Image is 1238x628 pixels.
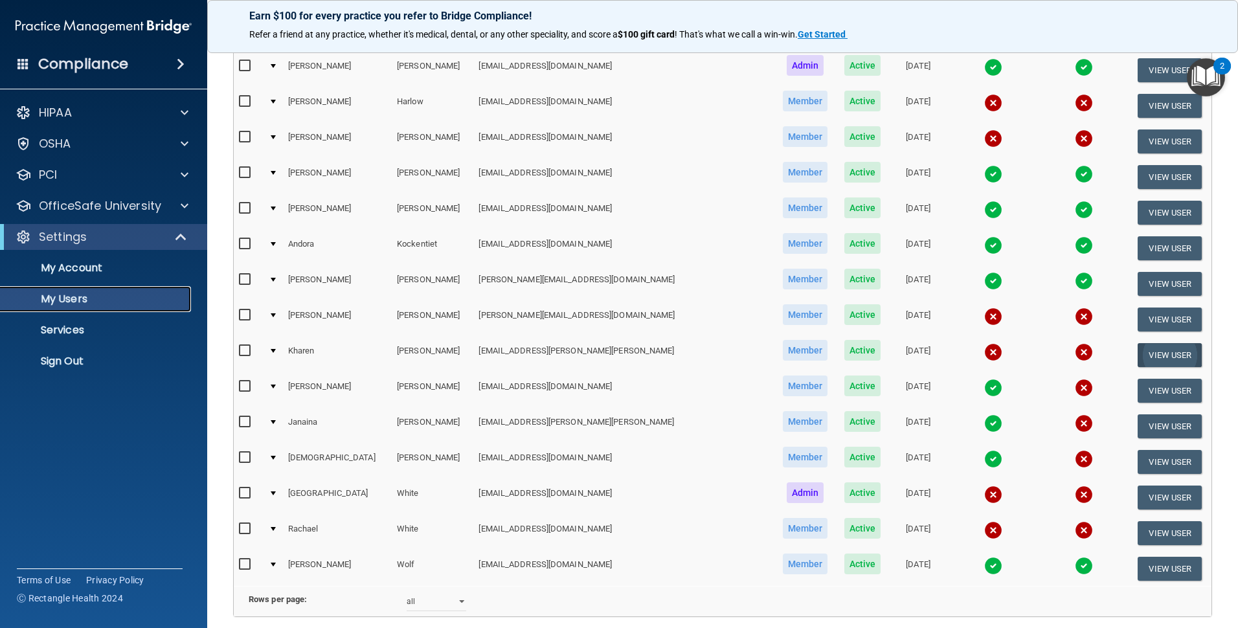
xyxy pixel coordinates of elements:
img: tick.e7d51cea.svg [1075,58,1093,76]
td: [PERSON_NAME] [392,444,473,480]
td: Janaina [283,409,392,444]
span: Active [844,269,881,289]
img: tick.e7d51cea.svg [1075,557,1093,575]
img: cross.ca9f0e7f.svg [1075,414,1093,432]
a: Terms of Use [17,574,71,587]
p: HIPAA [39,105,72,120]
td: [PERSON_NAME] [392,266,473,302]
td: Kockentiet [392,230,473,266]
td: Rachael [283,515,392,551]
span: Active [844,518,881,539]
td: [DEMOGRAPHIC_DATA] [283,444,392,480]
a: Privacy Policy [86,574,144,587]
span: Member [783,269,828,289]
span: Active [844,233,881,254]
a: Get Started [798,29,848,39]
td: [PERSON_NAME] [283,52,392,88]
span: Active [844,55,881,76]
td: [GEOGRAPHIC_DATA] [283,480,392,515]
td: [EMAIL_ADDRESS][DOMAIN_NAME] [473,159,774,195]
p: My Account [8,262,185,275]
td: [EMAIL_ADDRESS][DOMAIN_NAME] [473,195,774,230]
span: Member [783,197,828,218]
span: Active [844,91,881,111]
span: Active [844,126,881,147]
button: View User [1138,379,1202,403]
p: OfficeSafe University [39,198,161,214]
button: View User [1138,450,1202,474]
button: View User [1138,414,1202,438]
td: [PERSON_NAME] [283,159,392,195]
img: tick.e7d51cea.svg [984,272,1002,290]
td: [PERSON_NAME] [283,302,392,337]
img: cross.ca9f0e7f.svg [984,129,1002,148]
span: Active [844,197,881,218]
td: White [392,515,473,551]
span: Member [783,518,828,539]
a: PCI [16,167,188,183]
span: Active [844,482,881,503]
button: Open Resource Center, 2 new notifications [1187,58,1225,96]
span: Member [783,304,828,325]
td: [DATE] [888,52,947,88]
td: [DATE] [888,230,947,266]
img: cross.ca9f0e7f.svg [1075,129,1093,148]
img: cross.ca9f0e7f.svg [1075,379,1093,397]
td: [PERSON_NAME] [392,159,473,195]
button: View User [1138,272,1202,296]
button: View User [1138,486,1202,510]
button: View User [1138,343,1202,367]
img: cross.ca9f0e7f.svg [1075,308,1093,326]
span: Active [844,340,881,361]
img: tick.e7d51cea.svg [1075,201,1093,219]
td: [DATE] [888,337,947,373]
p: Settings [39,229,87,245]
button: View User [1138,58,1202,82]
span: Active [844,447,881,467]
td: [DATE] [888,444,947,480]
span: Member [783,447,828,467]
td: [EMAIL_ADDRESS][DOMAIN_NAME] [473,480,774,515]
td: [PERSON_NAME] [392,373,473,409]
td: [EMAIL_ADDRESS][DOMAIN_NAME] [473,444,774,480]
h4: Compliance [38,55,128,73]
td: Kharen [283,337,392,373]
span: Admin [787,55,824,76]
td: [EMAIL_ADDRESS][PERSON_NAME][PERSON_NAME] [473,337,774,373]
td: [DATE] [888,195,947,230]
td: [EMAIL_ADDRESS][DOMAIN_NAME] [473,373,774,409]
button: View User [1138,308,1202,331]
td: [DATE] [888,515,947,551]
img: cross.ca9f0e7f.svg [984,94,1002,112]
button: View User [1138,236,1202,260]
td: Andora [283,230,392,266]
td: [DATE] [888,480,947,515]
button: View User [1138,557,1202,581]
td: [EMAIL_ADDRESS][DOMAIN_NAME] [473,515,774,551]
img: tick.e7d51cea.svg [984,165,1002,183]
td: [PERSON_NAME] [283,373,392,409]
a: OfficeSafe University [16,198,188,214]
img: tick.e7d51cea.svg [984,557,1002,575]
td: [PERSON_NAME] [283,124,392,159]
b: Rows per page: [249,594,307,604]
td: [DATE] [888,373,947,409]
img: tick.e7d51cea.svg [984,236,1002,254]
button: View User [1138,521,1202,545]
td: [DATE] [888,88,947,124]
td: [DATE] [888,302,947,337]
td: Wolf [392,551,473,586]
td: [DATE] [888,409,947,444]
span: Refer a friend at any practice, whether it's medical, dental, or any other speciality, and score a [249,29,618,39]
td: [DATE] [888,551,947,586]
td: [PERSON_NAME] [392,124,473,159]
span: Member [783,91,828,111]
td: White [392,480,473,515]
p: Sign Out [8,355,185,368]
img: cross.ca9f0e7f.svg [1075,94,1093,112]
img: cross.ca9f0e7f.svg [1075,450,1093,468]
a: Settings [16,229,188,245]
td: [DATE] [888,266,947,302]
td: [PERSON_NAME] [392,409,473,444]
td: [EMAIL_ADDRESS][DOMAIN_NAME] [473,230,774,266]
